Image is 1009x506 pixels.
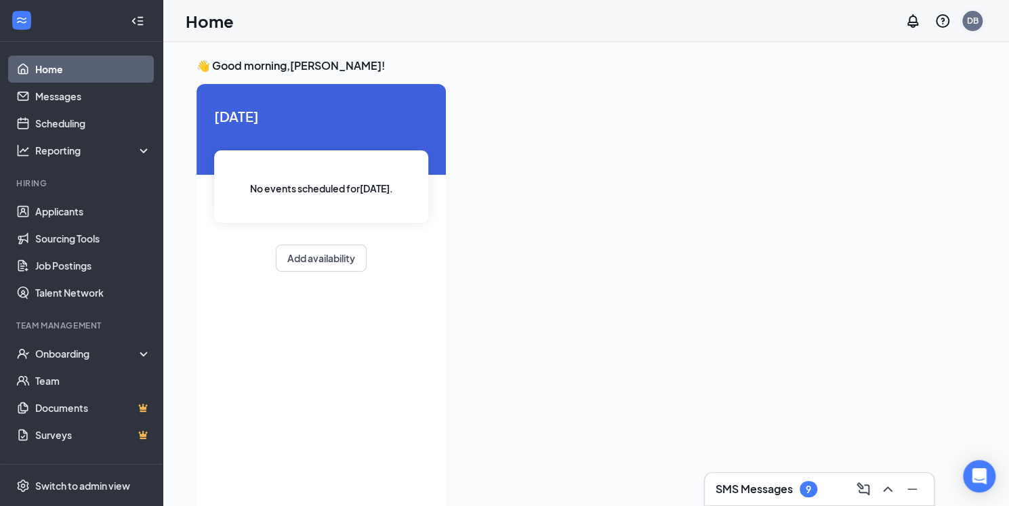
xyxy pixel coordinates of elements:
[35,198,151,225] a: Applicants
[35,83,151,110] a: Messages
[904,481,920,497] svg: Minimize
[186,9,234,33] h1: Home
[880,481,896,497] svg: ChevronUp
[35,252,151,279] a: Job Postings
[35,144,152,157] div: Reporting
[16,347,30,360] svg: UserCheck
[16,144,30,157] svg: Analysis
[35,479,130,492] div: Switch to admin view
[276,245,367,272] button: Add availability
[901,478,923,500] button: Minimize
[35,421,151,448] a: SurveysCrown
[852,478,874,500] button: ComposeMessage
[214,106,428,127] span: [DATE]
[934,13,951,29] svg: QuestionInfo
[16,320,148,331] div: Team Management
[197,58,975,73] h3: 👋 Good morning, [PERSON_NAME] !
[15,14,28,27] svg: WorkstreamLogo
[806,484,811,495] div: 9
[877,478,899,500] button: ChevronUp
[35,110,151,137] a: Scheduling
[35,225,151,252] a: Sourcing Tools
[16,462,148,473] div: Payroll
[16,479,30,492] svg: Settings
[35,347,140,360] div: Onboarding
[963,460,995,492] div: Open Intercom Messenger
[716,482,793,497] h3: SMS Messages
[967,15,979,26] div: DB
[131,14,144,28] svg: Collapse
[905,13,921,29] svg: Notifications
[35,367,151,394] a: Team
[35,56,151,83] a: Home
[35,279,151,306] a: Talent Network
[16,177,148,189] div: Hiring
[35,394,151,421] a: DocumentsCrown
[250,181,393,196] span: No events scheduled for [DATE] .
[855,481,871,497] svg: ComposeMessage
